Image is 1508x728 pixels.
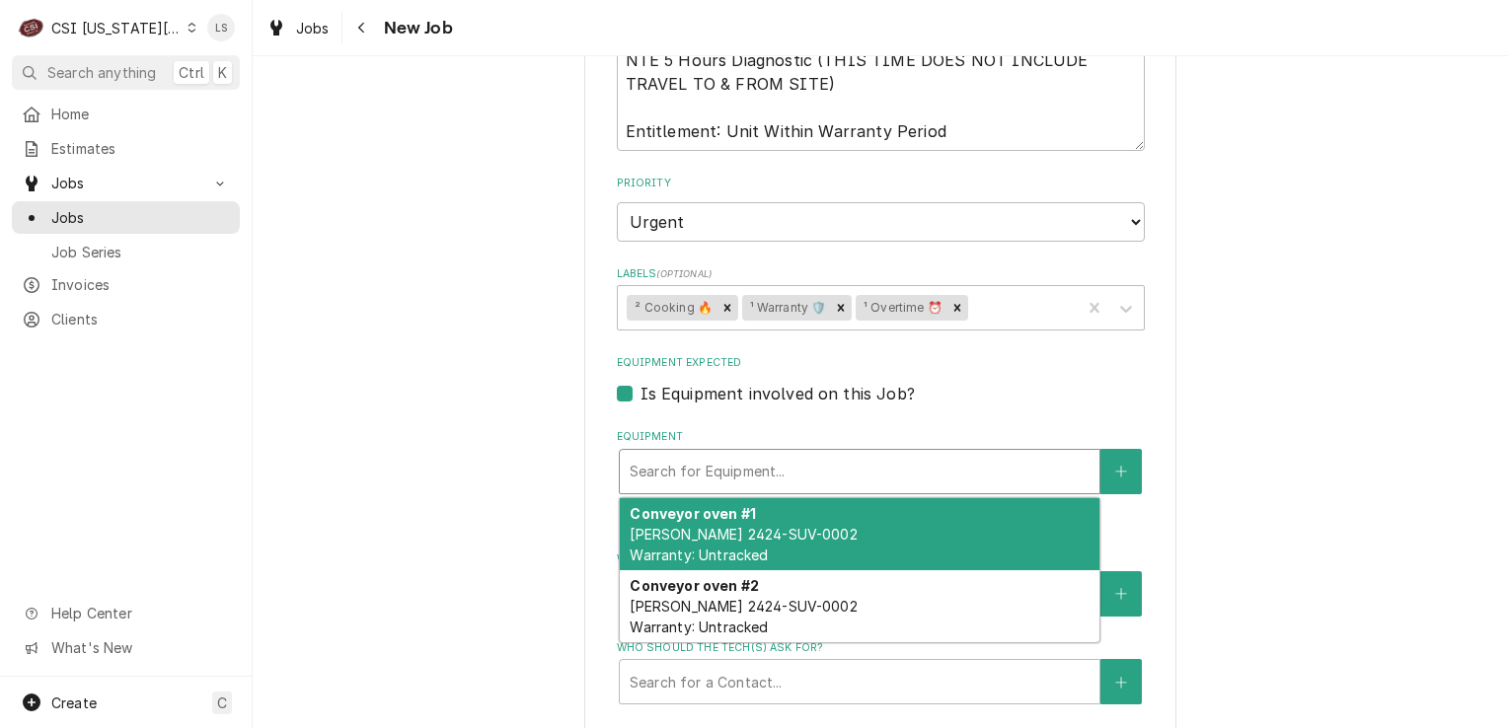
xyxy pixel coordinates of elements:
[51,104,230,124] span: Home
[12,303,240,335] a: Clients
[617,640,1145,656] label: Who should the tech(s) ask for?
[18,14,45,41] div: CSI Kansas City's Avatar
[47,62,156,83] span: Search anything
[630,526,857,563] span: [PERSON_NAME] 2424-SUV-0002 Warranty: Untracked
[51,274,230,295] span: Invoices
[51,637,228,658] span: What's New
[617,176,1145,191] label: Priority
[630,505,756,522] strong: Conveyor oven #1
[346,12,378,43] button: Navigate back
[1115,587,1127,601] svg: Create New Contact
[946,295,968,321] div: Remove ¹ Overtime ⏰
[830,295,852,321] div: Remove ¹ Warranty 🛡️
[378,15,453,41] span: New Job
[617,266,1145,330] div: Labels
[617,355,1145,371] label: Equipment Expected
[617,429,1145,445] label: Equipment
[259,12,338,44] a: Jobs
[627,295,716,321] div: ² Cooking 🔥
[51,242,230,262] span: Job Series
[12,631,240,664] a: Go to What's New
[51,603,228,623] span: Help Center
[1100,659,1142,704] button: Create New Contact
[51,309,230,329] span: Clients
[1100,571,1142,617] button: Create New Contact
[856,295,946,321] div: ¹ Overtime ⏰
[1115,465,1127,478] svg: Create New Equipment
[617,176,1145,242] div: Priority
[12,98,240,130] a: Home
[18,14,45,41] div: C
[1115,676,1127,690] svg: Create New Contact
[12,132,240,165] a: Estimates
[218,62,227,83] span: K
[51,138,230,159] span: Estimates
[1100,449,1142,494] button: Create New Equipment
[51,173,200,193] span: Jobs
[51,18,182,38] div: CSI [US_STATE][GEOGRAPHIC_DATA]
[630,598,857,635] span: [PERSON_NAME] 2424-SUV-0002 Warranty: Untracked
[207,14,235,41] div: LS
[12,268,240,301] a: Invoices
[296,18,330,38] span: Jobs
[12,167,240,199] a: Go to Jobs
[51,694,97,711] span: Create
[179,62,204,83] span: Ctrl
[207,14,235,41] div: Lindsay Stover's Avatar
[51,207,230,228] span: Jobs
[617,551,1145,567] label: Who called in this service?
[617,429,1145,527] div: Equipment
[641,382,915,405] label: Is Equipment involved on this Job?
[617,551,1145,616] div: Who called in this service?
[217,692,227,713] span: C
[12,201,240,234] a: Jobs
[617,266,1145,282] label: Labels
[12,597,240,629] a: Go to Help Center
[656,268,712,279] span: ( optional )
[742,295,831,321] div: ¹ Warranty 🛡️
[716,295,738,321] div: Remove ² Cooking 🔥
[12,55,240,90] button: Search anythingCtrlK
[617,640,1145,704] div: Who should the tech(s) ask for?
[12,236,240,268] a: Job Series
[617,355,1145,405] div: Equipment Expected
[630,577,759,594] strong: Conveyor oven #2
